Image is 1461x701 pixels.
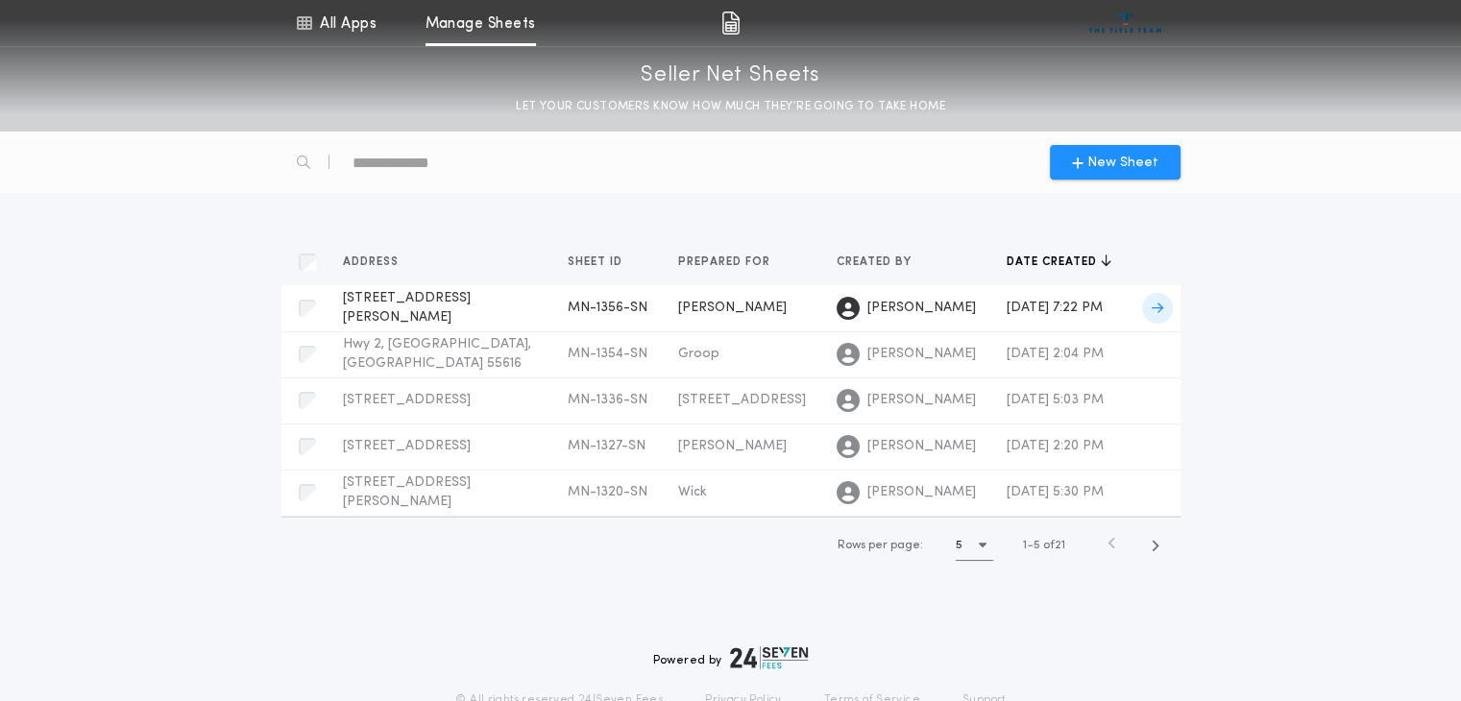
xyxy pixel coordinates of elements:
span: Hwy 2, [GEOGRAPHIC_DATA], [GEOGRAPHIC_DATA] 55616 [343,337,531,371]
span: Rows per page: [838,540,923,551]
span: [DATE] 2:04 PM [1007,347,1104,361]
span: Wick [678,485,707,499]
span: MN-1327-SN [568,439,645,453]
span: New Sheet [1087,153,1158,173]
span: Sheet ID [568,254,626,270]
span: Address [343,254,402,270]
span: Prepared for [678,254,774,270]
span: [STREET_ADDRESS] [678,393,806,407]
span: MN-1356-SN [568,301,647,315]
span: 1 [1023,540,1027,551]
span: [PERSON_NAME] [867,391,976,410]
img: img [721,12,740,35]
span: 5 [1034,540,1040,551]
span: [STREET_ADDRESS] [343,439,471,453]
h1: 5 [956,536,962,555]
span: [PERSON_NAME] [678,439,787,453]
span: [STREET_ADDRESS][PERSON_NAME] [343,291,471,325]
button: Sheet ID [568,253,637,272]
span: MN-1354-SN [568,347,647,361]
button: 5 [956,530,993,561]
button: New Sheet [1050,145,1181,180]
img: logo [730,646,809,669]
img: vs-icon [1089,13,1161,33]
p: LET YOUR CUSTOMERS KNOW HOW MUCH THEY’RE GOING TO TAKE HOME [516,97,945,116]
span: of 21 [1043,537,1065,554]
button: Date created [1007,253,1111,272]
span: [DATE] 2:20 PM [1007,439,1104,453]
span: [PERSON_NAME] [678,301,787,315]
span: [DATE] 5:03 PM [1007,393,1104,407]
button: Address [343,253,413,272]
span: Created by [837,254,915,270]
span: [PERSON_NAME] [867,483,976,502]
span: [PERSON_NAME] [867,345,976,364]
span: [PERSON_NAME] [867,437,976,456]
span: [STREET_ADDRESS] [343,393,471,407]
span: Date created [1007,254,1101,270]
span: MN-1336-SN [568,393,647,407]
span: MN-1320-SN [568,485,647,499]
button: Created by [837,253,926,272]
p: Seller Net Sheets [641,60,820,91]
span: [STREET_ADDRESS][PERSON_NAME] [343,475,471,509]
span: [DATE] 7:22 PM [1007,301,1103,315]
div: Powered by [653,646,809,669]
span: [PERSON_NAME] [867,299,976,318]
span: Groop [678,347,719,361]
span: [DATE] 5:30 PM [1007,485,1104,499]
